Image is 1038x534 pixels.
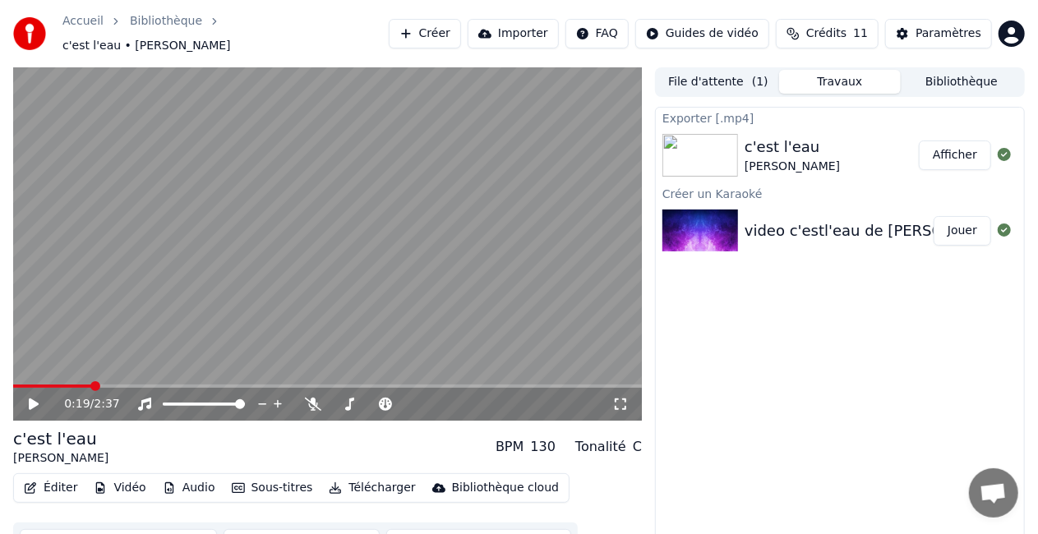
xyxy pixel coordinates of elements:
[656,108,1024,127] div: Exporter [.mp4]
[13,17,46,50] img: youka
[575,437,626,457] div: Tonalité
[745,159,840,175] div: [PERSON_NAME]
[745,219,1011,242] div: video c'estl'eau de [PERSON_NAME]
[885,19,992,48] button: Paramètres
[156,476,222,499] button: Audio
[752,74,768,90] span: ( 1 )
[225,476,320,499] button: Sous-titres
[62,13,104,30] a: Accueil
[779,70,901,94] button: Travaux
[468,19,559,48] button: Importer
[62,38,231,54] span: c'est l'eau • [PERSON_NAME]
[389,19,461,48] button: Créer
[322,476,422,499] button: Télécharger
[530,437,556,457] div: 130
[901,70,1022,94] button: Bibliothèque
[87,476,152,499] button: Vidéo
[969,468,1018,518] a: Ouvrir le chat
[565,19,629,48] button: FAQ
[64,396,104,412] div: /
[496,437,524,457] div: BPM
[130,13,202,30] a: Bibliothèque
[62,13,389,54] nav: breadcrumb
[452,480,559,496] div: Bibliothèque cloud
[745,136,840,159] div: c'est l'eau
[657,70,779,94] button: File d'attente
[17,476,84,499] button: Éditer
[13,450,108,467] div: [PERSON_NAME]
[94,396,119,412] span: 2:37
[806,25,847,42] span: Crédits
[13,427,108,450] div: c'est l'eau
[776,19,879,48] button: Crédits11
[635,19,769,48] button: Guides de vidéo
[916,25,981,42] div: Paramètres
[656,183,1024,203] div: Créer un Karaoké
[853,25,868,42] span: 11
[919,140,991,170] button: Afficher
[934,216,991,246] button: Jouer
[64,396,90,412] span: 0:19
[633,437,642,457] div: C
